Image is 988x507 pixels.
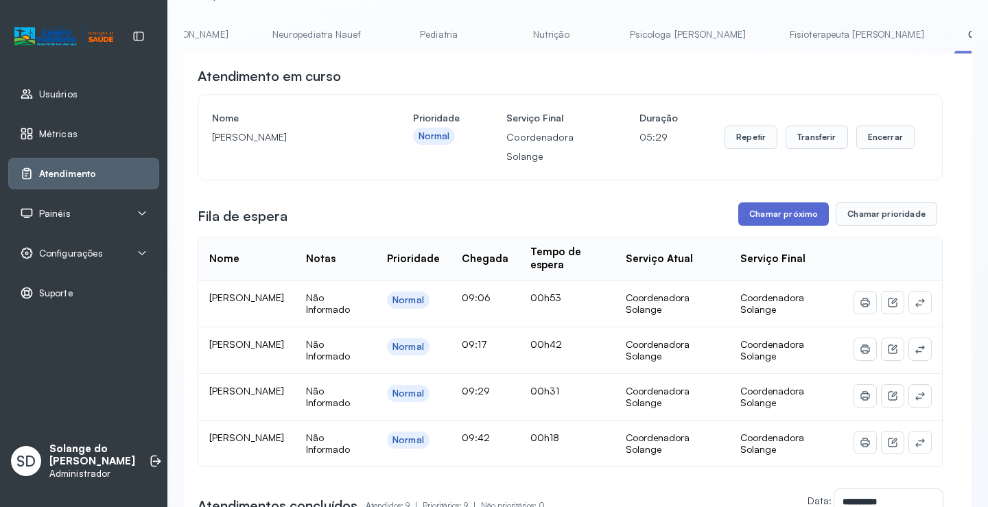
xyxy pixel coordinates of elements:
[740,252,805,266] div: Serviço Final
[776,23,938,46] a: Fisioterapeuta [PERSON_NAME]
[20,127,148,141] a: Métricas
[39,248,103,259] span: Configurações
[212,108,366,128] h4: Nome
[786,126,848,149] button: Transferir
[209,385,284,397] span: [PERSON_NAME]
[198,207,287,226] h3: Fila de espera
[530,338,562,350] span: 00h42
[462,252,508,266] div: Chegada
[740,292,804,316] span: Coordenadora Solange
[506,128,593,166] p: Coordenadora Solange
[306,338,350,362] span: Não Informado
[740,432,804,456] span: Coordenadora Solange
[504,23,600,46] a: Nutrição
[506,108,593,128] h4: Serviço Final
[530,432,559,443] span: 00h18
[626,432,718,456] div: Coordenadora Solange
[306,385,350,409] span: Não Informado
[20,167,148,180] a: Atendimento
[198,67,341,86] h3: Atendimento em curso
[392,434,424,446] div: Normal
[212,128,366,147] p: [PERSON_NAME]
[462,338,487,350] span: 09:17
[392,388,424,399] div: Normal
[209,432,284,443] span: [PERSON_NAME]
[259,23,375,46] a: Neuropediatra Nauef
[209,252,239,266] div: Nome
[462,385,490,397] span: 09:29
[306,432,350,456] span: Não Informado
[836,202,937,226] button: Chamar prioridade
[39,168,96,180] span: Atendimento
[39,89,78,100] span: Usuários
[639,108,678,128] h4: Duração
[387,252,440,266] div: Prioridade
[39,128,78,140] span: Métricas
[626,252,693,266] div: Serviço Atual
[49,468,135,480] p: Administrador
[856,126,915,149] button: Encerrar
[639,128,678,147] p: 05:29
[725,126,777,149] button: Repetir
[740,338,804,362] span: Coordenadora Solange
[14,25,113,48] img: Logotipo do estabelecimento
[419,130,450,142] div: Normal
[626,338,718,362] div: Coordenadora Solange
[626,385,718,409] div: Coordenadora Solange
[530,292,561,303] span: 00h53
[808,495,832,506] label: Data:
[616,23,760,46] a: Psicologa [PERSON_NAME]
[738,202,829,226] button: Chamar próximo
[392,294,424,306] div: Normal
[392,341,424,353] div: Normal
[209,338,284,350] span: [PERSON_NAME]
[626,292,718,316] div: Coordenadora Solange
[530,246,604,272] div: Tempo de espera
[530,385,559,397] span: 00h31
[413,108,460,128] h4: Prioridade
[462,432,490,443] span: 09:42
[306,252,336,266] div: Notas
[306,292,350,316] span: Não Informado
[39,287,73,299] span: Suporte
[209,292,284,303] span: [PERSON_NAME]
[49,443,135,469] p: Solange do [PERSON_NAME]
[20,87,148,101] a: Usuários
[462,292,491,303] span: 09:06
[391,23,487,46] a: Pediatria
[39,208,71,220] span: Painéis
[740,385,804,409] span: Coordenadora Solange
